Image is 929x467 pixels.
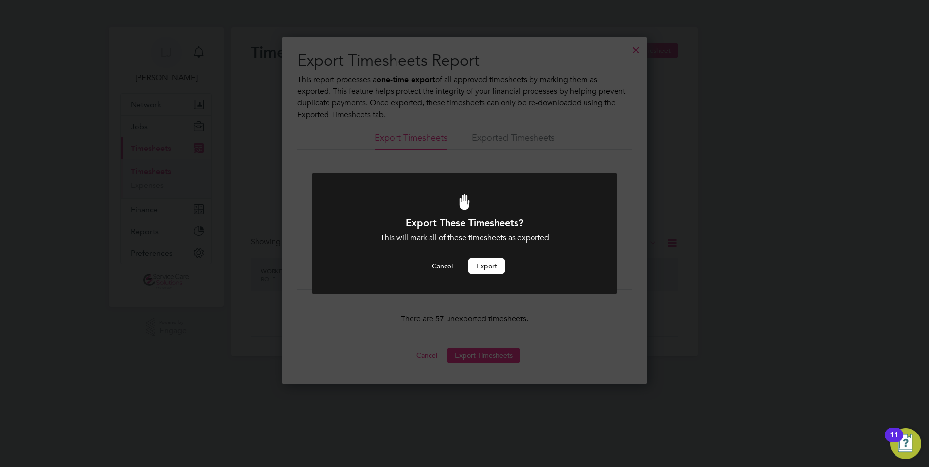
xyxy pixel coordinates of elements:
[890,428,921,459] button: Open Resource Center, 11 new notifications
[424,258,461,274] button: Cancel
[338,217,591,229] h1: Export These Timesheets?
[338,233,591,243] div: This will mark all of these timesheets as exported
[468,258,505,274] button: Export
[890,435,898,448] div: 11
